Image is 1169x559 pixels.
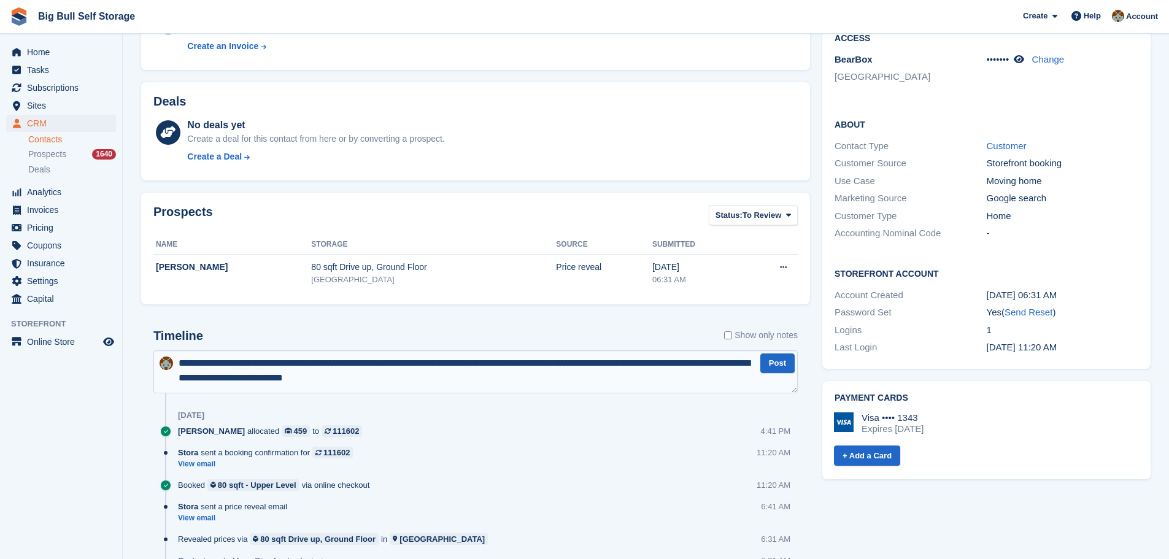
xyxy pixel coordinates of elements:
a: 111602 [312,447,353,458]
a: 80 sqft - Upper Level [207,479,299,491]
div: 111602 [323,447,350,458]
span: Storefront [11,318,122,330]
input: Show only notes [724,329,732,342]
div: [PERSON_NAME] [156,261,311,274]
a: menu [6,255,116,272]
a: Customer [987,141,1027,151]
span: Coupons [27,237,101,254]
img: Visa Logo [834,412,854,432]
div: Moving home [987,174,1138,188]
div: Create a deal for this contact from here or by converting a prospect. [187,133,444,145]
th: Storage [311,235,556,255]
span: CRM [27,115,101,132]
div: Account Created [835,288,986,303]
a: menu [6,44,116,61]
span: Capital [27,290,101,307]
button: Status: To Review [709,205,798,225]
th: Name [153,235,311,255]
span: Prospects [28,148,66,160]
span: Account [1126,10,1158,23]
img: Mike Llewellen Palmer [1112,10,1124,22]
span: Tasks [27,61,101,79]
h2: Storefront Account [835,267,1138,279]
a: Big Bull Self Storage [33,6,140,26]
span: ••••••• [987,54,1009,64]
a: Create a Deal [187,150,444,163]
a: menu [6,79,116,96]
span: Create [1023,10,1047,22]
h2: Deals [153,94,186,109]
span: ( ) [1001,307,1055,317]
div: [GEOGRAPHIC_DATA] [399,533,485,545]
a: Deals [28,163,116,176]
div: No deals yet [187,118,444,133]
a: menu [6,61,116,79]
div: Yes [987,306,1138,320]
div: Home [987,209,1138,223]
span: Stora [178,447,198,458]
div: 111602 [333,425,359,437]
h2: Timeline [153,329,203,343]
div: Google search [987,191,1138,206]
span: Online Store [27,333,101,350]
div: Visa •••• 1343 [862,412,924,423]
h2: Prospects [153,205,213,228]
div: 80 sqft - Upper Level [218,479,296,491]
div: 06:31 AM [652,274,743,286]
a: menu [6,290,116,307]
a: Prospects 1640 [28,148,116,161]
span: To Review [743,209,781,222]
a: Create an Invoice [187,40,352,53]
div: 6:41 AM [761,501,790,512]
span: Pricing [27,219,101,236]
a: 111602 [322,425,362,437]
div: 6:31 AM [761,533,790,545]
div: - [987,226,1138,241]
a: menu [6,272,116,290]
div: Booked via online checkout [178,479,376,491]
span: Help [1084,10,1101,22]
span: Analytics [27,183,101,201]
span: Home [27,44,101,61]
a: menu [6,237,116,254]
div: Storefront booking [987,156,1138,171]
span: Subscriptions [27,79,101,96]
th: Submitted [652,235,743,255]
a: menu [6,97,116,114]
span: Insurance [27,255,101,272]
div: allocated to [178,425,368,437]
img: stora-icon-8386f47178a22dfd0bd8f6a31ec36ba5ce8667c1dd55bd0f319d3a0aa187defe.svg [10,7,28,26]
a: View email [178,459,359,469]
span: Settings [27,272,101,290]
div: Expires [DATE] [862,423,924,434]
a: 80 sqft Drive up, Ground Floor [250,533,379,545]
div: Logins [835,323,986,337]
div: 80 sqft Drive up, Ground Floor [260,533,376,545]
div: Revealed prices via in [178,533,494,545]
a: Preview store [101,334,116,349]
div: 1 [987,323,1138,337]
div: 11:20 AM [757,447,790,458]
div: Contact Type [835,139,986,153]
a: menu [6,115,116,132]
label: Show only notes [724,329,798,342]
div: Marketing Source [835,191,986,206]
div: Last Login [835,341,986,355]
div: [DATE] [178,411,204,420]
img: Mike Llewellen Palmer [160,357,173,370]
h2: Access [835,31,1138,44]
a: View email [178,513,293,523]
div: sent a price reveal email [178,501,293,512]
div: 11:20 AM [757,479,790,491]
div: Password Set [835,306,986,320]
div: [DATE] [652,261,743,274]
span: BearBox [835,54,873,64]
div: 80 sqft Drive up, Ground Floor [311,261,556,274]
div: Customer Type [835,209,986,223]
a: Change [1032,54,1065,64]
a: Contacts [28,134,116,145]
span: Invoices [27,201,101,218]
a: menu [6,201,116,218]
span: Deals [28,164,50,175]
div: Accounting Nominal Code [835,226,986,241]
